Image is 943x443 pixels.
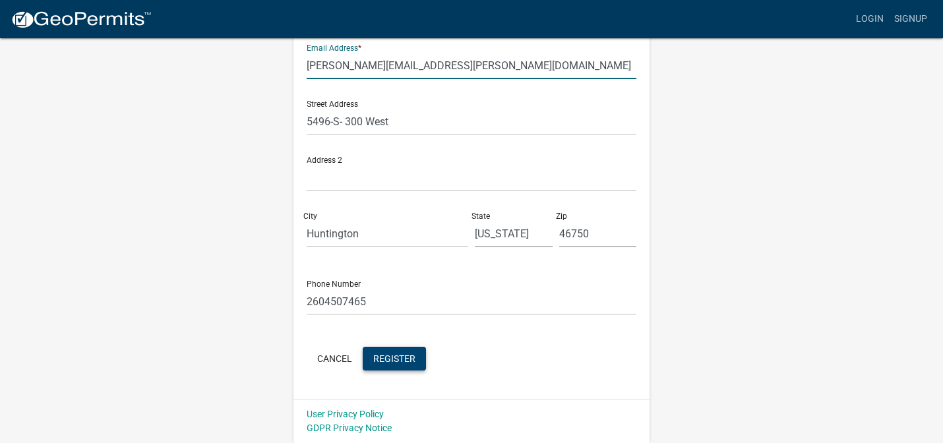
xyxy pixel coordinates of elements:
button: Register [363,347,426,370]
button: Cancel [307,347,363,370]
span: Register [373,353,415,363]
a: Signup [889,7,932,32]
a: GDPR Privacy Notice [307,423,392,433]
a: Login [851,7,889,32]
a: User Privacy Policy [307,409,384,419]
